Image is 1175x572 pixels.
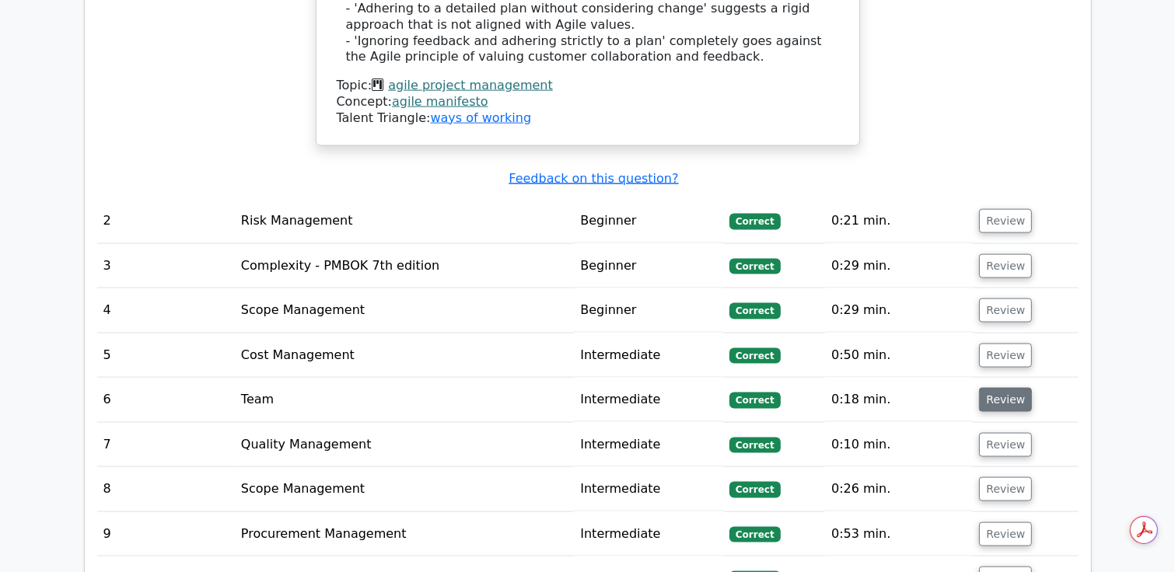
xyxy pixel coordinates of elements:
[509,171,678,186] a: Feedback on this question?
[729,303,780,319] span: Correct
[97,288,235,333] td: 4
[729,348,780,364] span: Correct
[729,482,780,497] span: Correct
[235,512,574,556] td: Procurement Management
[979,298,1032,323] button: Review
[235,199,574,243] td: Risk Management
[825,467,973,511] td: 0:26 min.
[235,467,574,511] td: Scope Management
[97,378,235,422] td: 6
[979,254,1032,278] button: Review
[97,423,235,467] td: 7
[97,199,235,243] td: 2
[430,110,531,125] a: ways of working
[825,512,973,556] td: 0:53 min.
[574,467,723,511] td: Intermediate
[729,259,780,274] span: Correct
[979,209,1032,233] button: Review
[392,94,488,109] a: agile manifesto
[979,433,1032,457] button: Review
[979,344,1032,368] button: Review
[729,214,780,229] span: Correct
[825,333,973,378] td: 0:50 min.
[337,78,839,126] div: Talent Triangle:
[97,244,235,288] td: 3
[729,392,780,408] span: Correct
[97,512,235,556] td: 9
[979,477,1032,501] button: Review
[337,94,839,110] div: Concept:
[388,78,553,92] a: agile project management
[235,244,574,288] td: Complexity - PMBOK 7th edition
[235,288,574,333] td: Scope Management
[574,512,723,556] td: Intermediate
[97,333,235,378] td: 5
[574,423,723,467] td: Intermediate
[235,378,574,422] td: Team
[825,423,973,467] td: 0:10 min.
[574,199,723,243] td: Beginner
[235,333,574,378] td: Cost Management
[97,467,235,511] td: 8
[729,527,780,542] span: Correct
[337,78,839,94] div: Topic:
[979,388,1032,412] button: Review
[825,244,973,288] td: 0:29 min.
[825,199,973,243] td: 0:21 min.
[825,288,973,333] td: 0:29 min.
[574,244,723,288] td: Beginner
[979,522,1032,546] button: Review
[574,333,723,378] td: Intermediate
[574,378,723,422] td: Intermediate
[235,423,574,467] td: Quality Management
[574,288,723,333] td: Beginner
[729,438,780,453] span: Correct
[825,378,973,422] td: 0:18 min.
